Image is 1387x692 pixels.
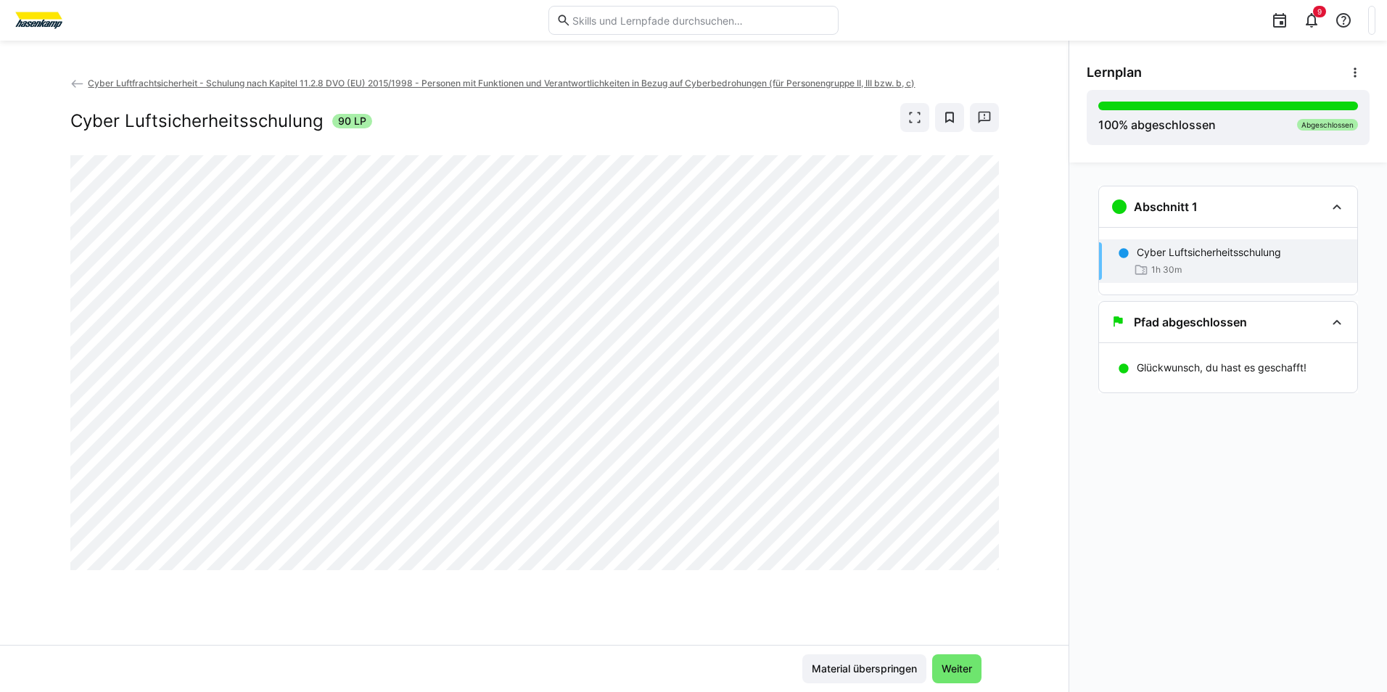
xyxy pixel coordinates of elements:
[70,110,324,132] h2: Cyber Luftsicherheitsschulung
[932,654,981,683] button: Weiter
[1137,245,1281,260] p: Cyber Luftsicherheitsschulung
[939,662,974,676] span: Weiter
[802,654,926,683] button: Material überspringen
[1098,118,1119,132] span: 100
[338,114,366,128] span: 90 LP
[571,14,831,27] input: Skills und Lernpfade durchsuchen…
[1098,116,1216,133] div: % abgeschlossen
[1087,65,1142,81] span: Lernplan
[1134,315,1247,329] h3: Pfad abgeschlossen
[1134,199,1198,214] h3: Abschnitt 1
[1137,361,1306,375] p: Glückwunsch, du hast es geschafft!
[1317,7,1322,16] span: 9
[810,662,919,676] span: Material überspringen
[70,78,915,88] a: Cyber Luftfrachtsicherheit - Schulung nach Kapitel 11.2.8 DVO (EU) 2015/1998 - Personen mit Funkt...
[1151,264,1182,276] span: 1h 30m
[88,78,915,88] span: Cyber Luftfrachtsicherheit - Schulung nach Kapitel 11.2.8 DVO (EU) 2015/1998 - Personen mit Funkt...
[1297,119,1358,131] div: Abgeschlossen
